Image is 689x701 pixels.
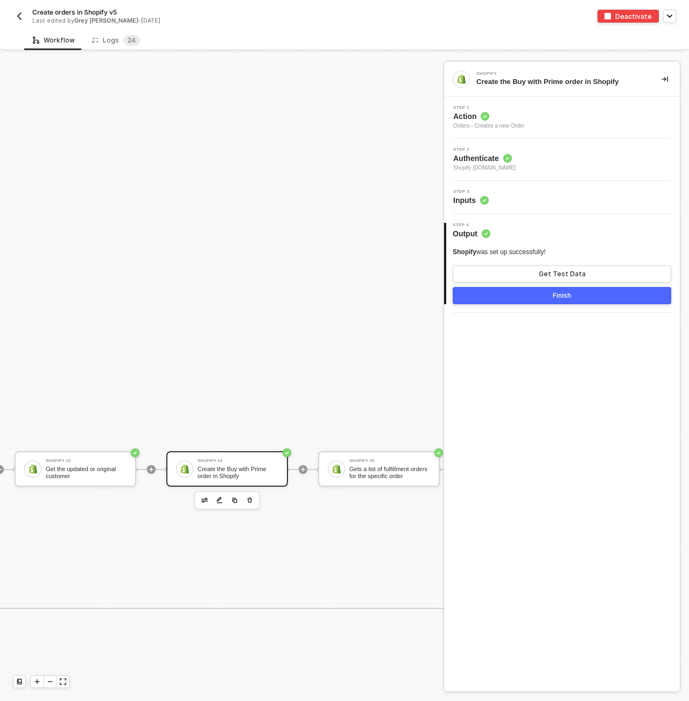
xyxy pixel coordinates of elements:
div: Shopify [476,72,638,76]
button: edit-cred [213,494,226,507]
span: Inputs [453,195,489,206]
img: back [15,12,24,20]
span: icon-success-page [434,448,443,457]
div: was set up successfully! [453,248,546,257]
span: Step 3 [453,190,489,194]
span: 4 [131,36,136,44]
span: icon-play [34,678,40,685]
span: Output [453,228,490,239]
img: edit-cred [201,497,208,503]
span: icon-expand [60,678,66,685]
span: icon-collapse-right [662,76,668,82]
div: Orders - Creates a new Order [453,122,524,130]
div: Logs [92,35,140,46]
div: Shopify #4 [198,459,278,463]
div: Step 2Authenticate Shopify [DOMAIN_NAME] [444,148,680,172]
div: Shopify #3 [46,459,126,463]
span: Grey [PERSON_NAME] [74,17,138,24]
button: deactivateDeactivate [597,10,659,23]
span: Shopify [DOMAIN_NAME] [453,164,516,172]
img: copy-block [231,497,238,503]
button: back [13,10,26,23]
div: Get the updated or original customer [46,466,126,479]
img: integration-icon [456,74,466,84]
img: icon [180,464,189,474]
span: icon-minus [47,678,53,685]
div: Step 3Inputs [444,190,680,206]
span: Create orders in Shopify v5 [32,8,117,17]
span: Step 4 [453,223,490,227]
div: Step 1Action Orders - Creates a new Order [444,106,680,130]
sup: 24 [123,35,140,46]
span: Authenticate [453,153,516,164]
button: Finish [453,287,671,304]
div: Workflow [33,36,75,45]
div: Create the Buy with Prime order in Shopify [198,466,278,479]
span: 2 [128,36,131,44]
span: icon-play [300,466,306,473]
div: Step 4Output Shopifywas set up successfully!Get Test DataFinish [444,223,680,304]
span: Step 2 [453,148,516,152]
div: Gets a list of fulfillment orders for the specific order [349,466,430,479]
button: edit-cred [198,494,211,507]
img: icon [332,464,341,474]
span: icon-success-page [131,448,139,457]
div: Last edited by - [DATE] [32,17,320,25]
span: Action [453,111,524,122]
img: deactivate [604,13,611,19]
span: Step 1 [453,106,524,110]
img: icon [28,464,38,474]
span: icon-play [148,466,154,473]
img: edit-cred [216,496,223,504]
div: Create the Buy with Prime order in Shopify [476,77,644,87]
button: copy-block [228,494,241,507]
span: Shopify [453,248,476,256]
div: Deactivate [615,12,652,21]
button: Get Test Data [453,265,671,283]
div: Shopify #5 [349,459,430,463]
span: icon-success-page [283,448,291,457]
div: Get Test Data [539,270,586,278]
div: Finish [553,291,571,300]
